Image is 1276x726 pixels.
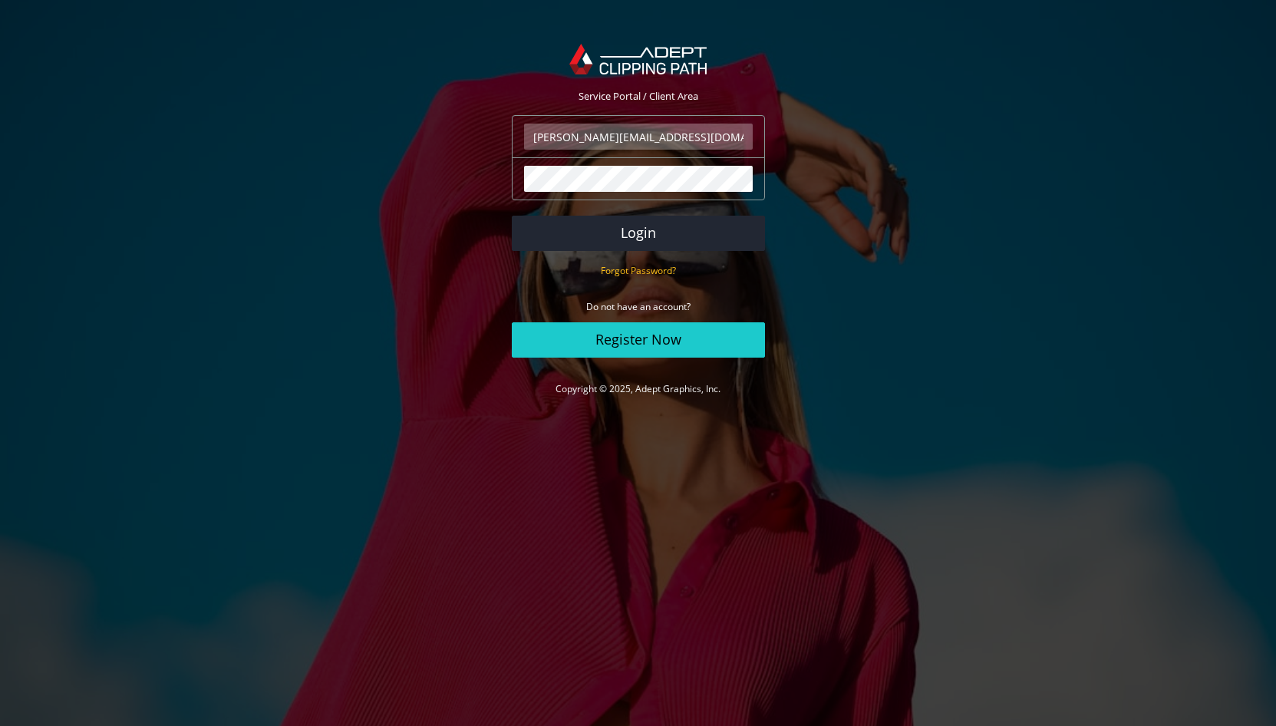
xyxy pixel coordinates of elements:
[512,216,765,251] button: Login
[586,300,691,313] small: Do not have an account?
[569,44,707,74] img: Adept Graphics
[601,263,676,277] a: Forgot Password?
[512,322,765,358] a: Register Now
[556,382,720,395] a: Copyright © 2025, Adept Graphics, Inc.
[601,264,676,277] small: Forgot Password?
[579,89,698,103] span: Service Portal / Client Area
[524,124,753,150] input: Email Address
